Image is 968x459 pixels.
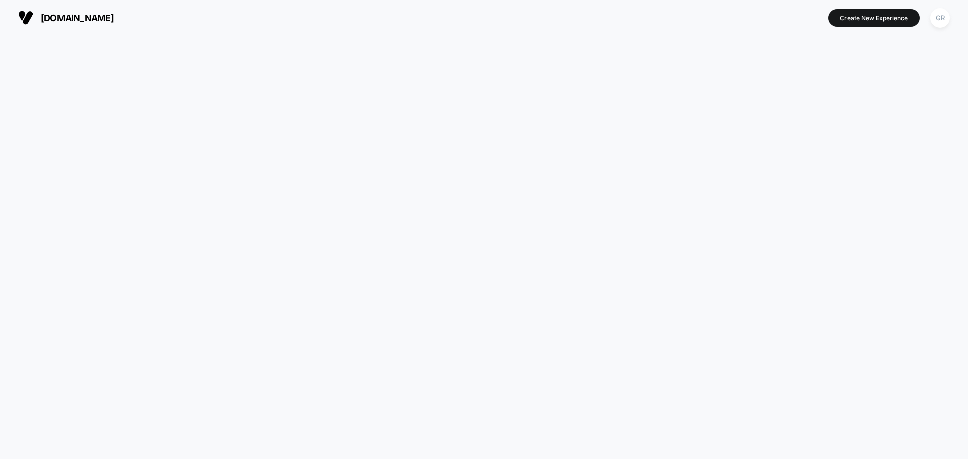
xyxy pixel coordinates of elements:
div: GR [930,8,950,28]
button: GR [927,8,953,28]
button: Create New Experience [828,9,920,27]
img: Visually logo [18,10,33,25]
button: [DOMAIN_NAME] [15,10,117,26]
span: [DOMAIN_NAME] [41,13,114,23]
